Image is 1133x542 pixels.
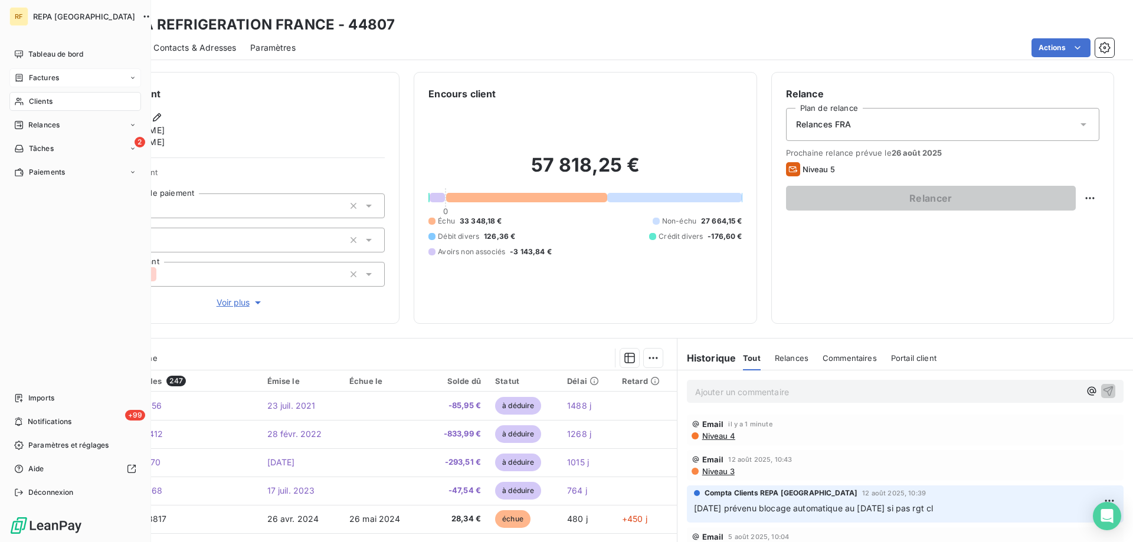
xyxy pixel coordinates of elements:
[267,429,322,439] span: 28 févr. 2022
[702,532,724,541] span: Email
[567,514,588,524] span: 480 j
[428,87,496,101] h6: Encours client
[33,12,135,21] span: REPA [GEOGRAPHIC_DATA]
[659,231,703,242] span: Crédit divers
[349,376,417,386] div: Échue le
[460,216,502,226] span: 33 348,18 €
[428,153,742,189] h2: 57 818,25 €
[702,455,724,464] span: Email
[267,514,319,524] span: 26 avr. 2024
[29,96,53,107] span: Clients
[438,247,505,257] span: Avoirs non associés
[9,139,141,158] a: 2Tâches
[250,42,296,54] span: Paramètres
[495,510,531,528] span: échue
[28,487,74,498] span: Déconnexion
[567,376,608,386] div: Délai
[166,376,185,386] span: 247
[438,231,479,242] span: Débit divers
[29,73,59,83] span: Factures
[622,376,670,386] div: Retard
[438,216,455,226] span: Échu
[495,454,541,471] span: à déduire
[775,353,808,363] span: Relances
[9,516,83,535] img: Logo LeanPay
[9,163,141,182] a: Paiements
[104,14,395,35] h3: AXIMA REFRIGERATION FRANCE - 44807
[701,467,735,476] span: Niveau 3
[443,206,448,216] span: 0
[9,389,141,408] a: Imports
[495,397,541,415] span: à déduire
[89,376,253,386] div: Pièces comptables
[495,376,553,386] div: Statut
[28,416,71,427] span: Notifications
[567,457,589,467] span: 1015 j
[705,488,858,498] span: Compta Clients REPA [GEOGRAPHIC_DATA]
[267,485,315,495] span: 17 juil. 2023
[786,87,1099,101] h6: Relance
[567,485,587,495] span: 764 j
[267,376,335,386] div: Émise le
[1032,38,1091,57] button: Actions
[431,428,481,440] span: -833,99 €
[431,456,481,468] span: -293,51 €
[9,45,141,64] a: Tableau de bord
[567,429,591,439] span: 1268 j
[701,431,735,441] span: Niveau 4
[677,351,736,365] h6: Historique
[431,513,481,525] span: 28,34 €
[1093,502,1121,530] div: Open Intercom Messenger
[728,533,789,540] span: 5 août 2025, 10:04
[28,440,109,451] span: Paramètres et réglages
[796,119,852,130] span: Relances FRA
[153,42,236,54] span: Contacts & Adresses
[28,49,83,60] span: Tableau de bord
[156,269,166,280] input: Ajouter une valeur
[743,353,761,363] span: Tout
[862,490,926,497] span: 12 août 2025, 10:39
[9,436,141,455] a: Paramètres et réglages
[662,216,696,226] span: Non-échu
[125,410,145,421] span: +99
[567,400,591,410] span: 1488 j
[728,421,772,428] span: il y a 1 minute
[431,376,481,386] div: Solde dû
[891,353,936,363] span: Portail client
[786,148,1099,157] span: Prochaine relance prévue le
[823,353,877,363] span: Commentaires
[28,393,54,403] span: Imports
[28,120,60,130] span: Relances
[135,137,145,147] span: 2
[510,247,552,257] span: -3 143,84 €
[9,92,141,111] a: Clients
[29,167,65,178] span: Paiements
[484,231,515,242] span: 126,36 €
[349,514,401,524] span: 26 mai 2024
[786,186,1076,211] button: Relancer
[28,464,44,474] span: Aide
[267,400,316,410] span: 23 juil. 2021
[95,296,385,309] button: Voir plus
[495,482,541,500] span: à déduire
[701,216,742,226] span: 27 664,15 €
[71,87,385,101] h6: Informations client
[702,419,724,429] span: Email
[267,457,295,467] span: [DATE]
[9,7,28,26] div: RF
[95,167,385,184] span: Propriétés Client
[708,231,742,242] span: -176,60 €
[694,503,934,513] span: [DATE] prévenu blocage automatique au [DATE] si pas rgt cl
[29,143,54,154] span: Tâches
[431,400,481,412] span: -85,95 €
[728,456,792,463] span: 12 août 2025, 10:43
[9,459,141,478] a: Aide
[803,165,835,174] span: Niveau 5
[9,68,141,87] a: Factures
[622,514,647,524] span: +450 j
[217,297,264,308] span: Voir plus
[431,485,481,497] span: -47,54 €
[892,148,942,157] span: 26 août 2025
[495,425,541,443] span: à déduire
[9,116,141,134] a: Relances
